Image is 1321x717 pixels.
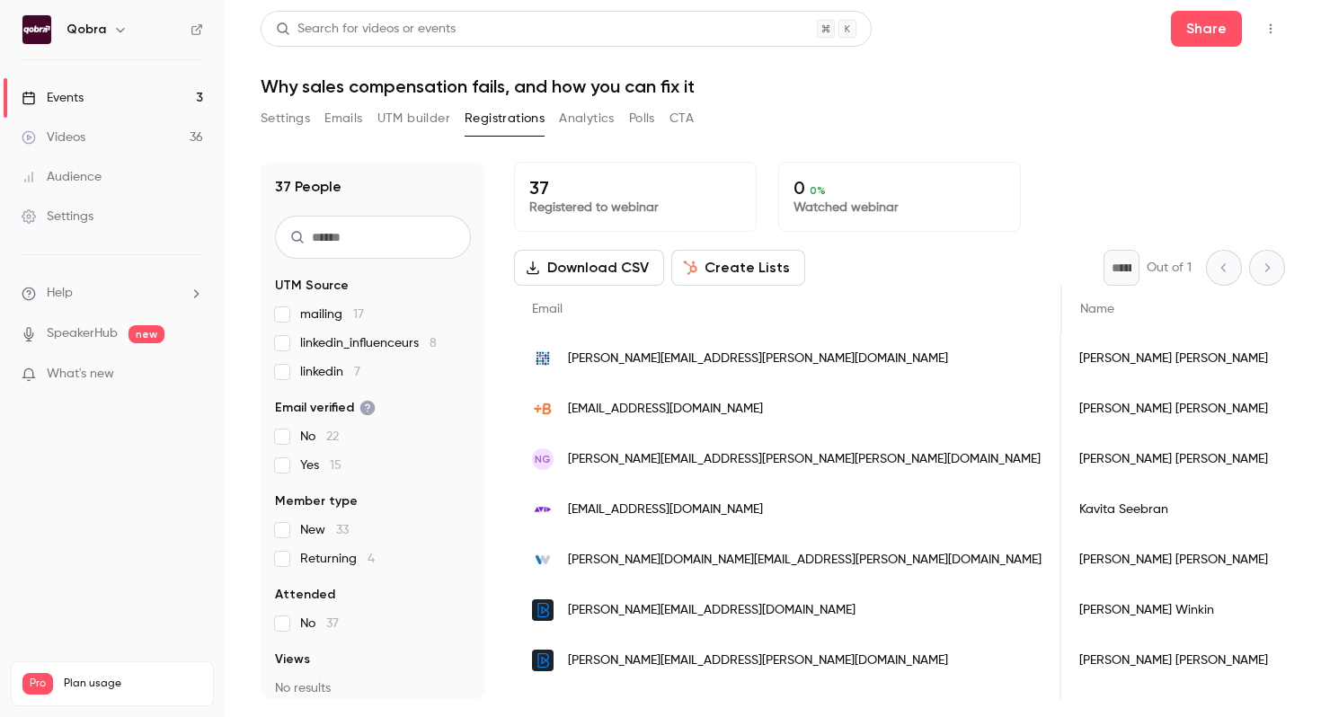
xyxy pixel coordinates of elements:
[275,679,471,697] p: No results
[22,128,85,146] div: Videos
[568,551,1042,570] span: [PERSON_NAME][DOMAIN_NAME][EMAIL_ADDRESS][PERSON_NAME][DOMAIN_NAME]
[300,615,339,633] span: No
[22,168,102,186] div: Audience
[324,104,362,133] button: Emails
[465,104,545,133] button: Registrations
[47,365,114,384] span: What's new
[535,451,551,467] span: NG
[568,601,856,620] span: [PERSON_NAME][EMAIL_ADDRESS][DOMAIN_NAME]
[300,305,364,323] span: mailing
[1061,333,1286,384] div: [PERSON_NAME] [PERSON_NAME]
[532,499,554,520] img: avid.com
[275,651,310,668] span: Views
[629,104,655,133] button: Polls
[671,250,805,286] button: Create Lists
[1061,635,1286,686] div: [PERSON_NAME] [PERSON_NAME]
[47,324,118,343] a: SpeakerHub
[1061,585,1286,635] div: [PERSON_NAME] Winkin
[1147,259,1192,277] p: Out of 1
[793,199,1006,217] p: Watched webinar
[22,208,93,226] div: Settings
[275,586,335,604] span: Attended
[568,350,948,368] span: [PERSON_NAME][EMAIL_ADDRESS][PERSON_NAME][DOMAIN_NAME]
[532,549,554,571] img: instawork.com
[1061,434,1286,484] div: [PERSON_NAME] [PERSON_NAME]
[300,550,375,568] span: Returning
[568,400,763,419] span: [EMAIL_ADDRESS][DOMAIN_NAME]
[336,524,349,536] span: 33
[532,303,563,315] span: Email
[22,15,51,44] img: Qobra
[532,599,554,621] img: backlight.co
[368,553,375,565] span: 4
[430,337,437,350] span: 8
[514,250,664,286] button: Download CSV
[377,104,450,133] button: UTM builder
[1061,535,1286,585] div: [PERSON_NAME] [PERSON_NAME]
[559,104,615,133] button: Analytics
[568,450,1041,469] span: [PERSON_NAME][EMAIL_ADDRESS][PERSON_NAME][PERSON_NAME][DOMAIN_NAME]
[354,366,360,378] span: 7
[1061,484,1286,535] div: Kavita Seebran
[64,677,202,691] span: Plan usage
[300,521,349,539] span: New
[300,428,339,446] span: No
[532,348,554,369] img: cluepoints.com
[275,492,358,510] span: Member type
[275,399,376,417] span: Email verified
[1171,11,1242,47] button: Share
[529,199,741,217] p: Registered to webinar
[300,456,341,474] span: Yes
[532,650,554,671] img: backlight.co
[276,20,456,39] div: Search for videos or events
[22,284,203,303] li: help-dropdown-opener
[22,673,53,695] span: Pro
[669,104,694,133] button: CTA
[129,325,164,343] span: new
[261,104,310,133] button: Settings
[326,617,339,630] span: 37
[568,500,763,519] span: [EMAIL_ADDRESS][DOMAIN_NAME]
[330,459,341,472] span: 15
[529,177,741,199] p: 37
[568,651,948,670] span: [PERSON_NAME][EMAIL_ADDRESS][PERSON_NAME][DOMAIN_NAME]
[22,89,84,107] div: Events
[66,21,106,39] h6: Qobra
[47,284,73,303] span: Help
[300,363,360,381] span: linkedin
[353,308,364,321] span: 17
[1080,303,1114,315] span: Name
[275,176,341,198] h1: 37 People
[1061,384,1286,434] div: [PERSON_NAME] [PERSON_NAME]
[182,367,203,383] iframe: Noticeable Trigger
[300,334,437,352] span: linkedin_influenceurs
[275,277,349,295] span: UTM Source
[810,184,826,197] span: 0 %
[261,75,1285,97] h1: Why sales compensation fails, and how you can fix it
[532,398,554,420] img: babbel.com
[326,430,339,443] span: 22
[793,177,1006,199] p: 0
